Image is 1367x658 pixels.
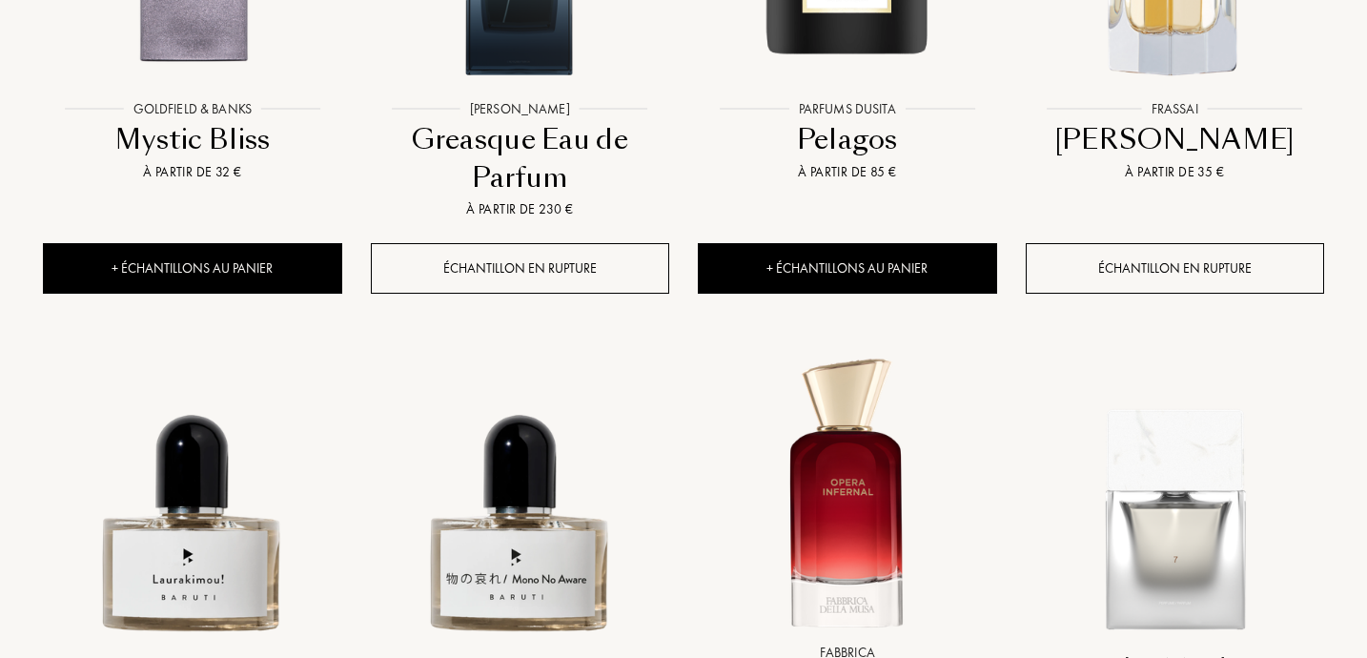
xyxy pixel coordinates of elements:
div: À partir de 32 € [51,162,335,182]
img: 7 Sora Dora [1028,348,1322,643]
div: Échantillon en rupture [371,243,670,294]
div: Échantillon en rupture [1026,243,1325,294]
div: À partir de 230 € [378,199,663,219]
img: Laurakimou! Baruti [45,348,339,643]
div: À partir de 35 € [1033,162,1317,182]
img: Opera Infernal Fabbrica Della Musa [700,348,994,643]
div: Greasque Eau de Parfum [378,121,663,196]
div: + Échantillons au panier [698,243,997,294]
div: + Échantillons au panier [43,243,342,294]
div: À partir de 85 € [705,162,990,182]
img: Mono No Aware Baruti [373,348,667,643]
